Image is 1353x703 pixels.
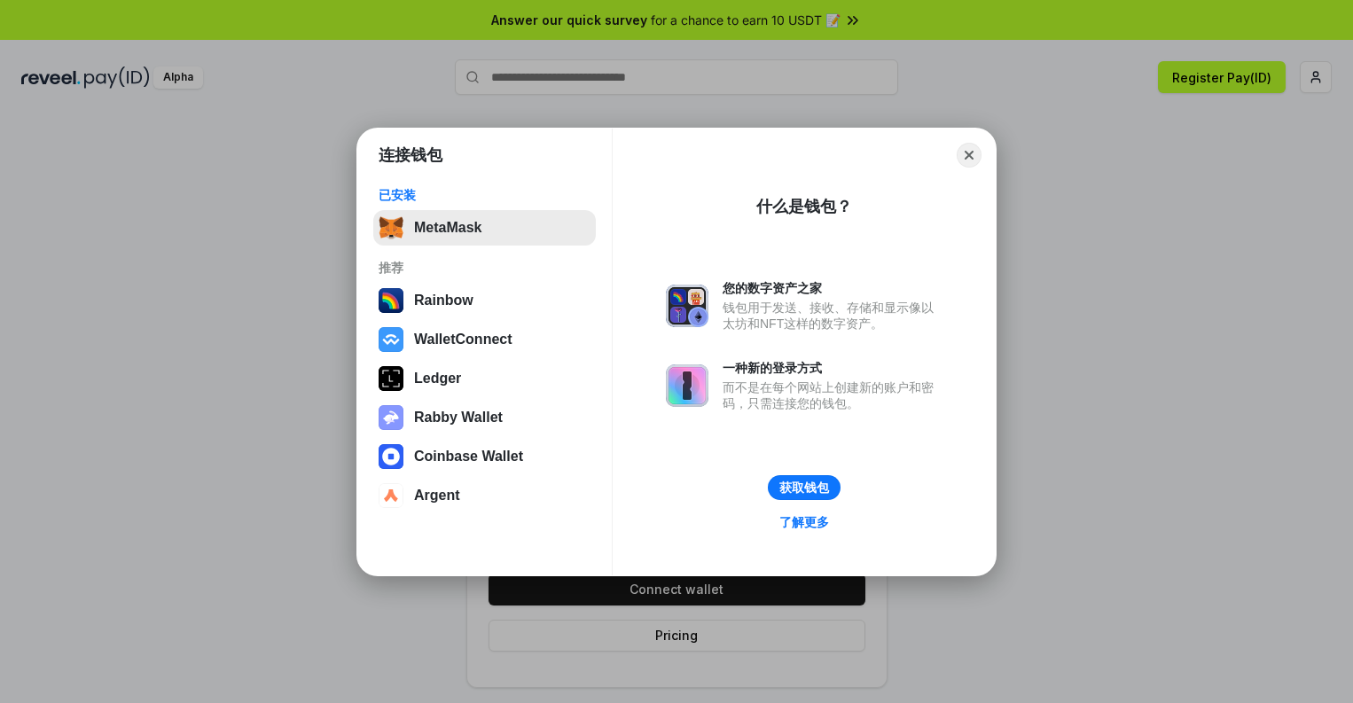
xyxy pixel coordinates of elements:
img: svg+xml,%3Csvg%20width%3D%2228%22%20height%3D%2228%22%20viewBox%3D%220%200%2028%2028%22%20fill%3D... [379,444,403,469]
img: svg+xml,%3Csvg%20xmlns%3D%22http%3A%2F%2Fwww.w3.org%2F2000%2Fsvg%22%20width%3D%2228%22%20height%3... [379,366,403,391]
div: 了解更多 [779,514,829,530]
div: 已安装 [379,187,590,203]
button: Rabby Wallet [373,400,596,435]
div: Coinbase Wallet [414,449,523,465]
div: WalletConnect [414,332,512,348]
a: 了解更多 [769,511,840,534]
h1: 连接钱包 [379,145,442,166]
button: Ledger [373,361,596,396]
div: 什么是钱包？ [756,196,852,217]
img: svg+xml,%3Csvg%20width%3D%2228%22%20height%3D%2228%22%20viewBox%3D%220%200%2028%2028%22%20fill%3D... [379,327,403,352]
div: Rainbow [414,293,473,309]
button: 获取钱包 [768,475,841,500]
div: 获取钱包 [779,480,829,496]
div: MetaMask [414,220,481,236]
div: 而不是在每个网站上创建新的账户和密码，只需连接您的钱包。 [723,379,942,411]
div: Ledger [414,371,461,387]
img: svg+xml,%3Csvg%20width%3D%2228%22%20height%3D%2228%22%20viewBox%3D%220%200%2028%2028%22%20fill%3D... [379,483,403,508]
button: WalletConnect [373,322,596,357]
button: Close [957,143,982,168]
img: svg+xml,%3Csvg%20xmlns%3D%22http%3A%2F%2Fwww.w3.org%2F2000%2Fsvg%22%20fill%3D%22none%22%20viewBox... [379,405,403,430]
button: Rainbow [373,283,596,318]
button: MetaMask [373,210,596,246]
div: Argent [414,488,460,504]
div: 您的数字资产之家 [723,280,942,296]
img: svg+xml,%3Csvg%20fill%3D%22none%22%20height%3D%2233%22%20viewBox%3D%220%200%2035%2033%22%20width%... [379,215,403,240]
div: 钱包用于发送、接收、存储和显示像以太坊和NFT这样的数字资产。 [723,300,942,332]
button: Coinbase Wallet [373,439,596,474]
img: svg+xml,%3Csvg%20width%3D%22120%22%20height%3D%22120%22%20viewBox%3D%220%200%20120%20120%22%20fil... [379,288,403,313]
button: Argent [373,478,596,513]
div: Rabby Wallet [414,410,503,426]
img: svg+xml,%3Csvg%20xmlns%3D%22http%3A%2F%2Fwww.w3.org%2F2000%2Fsvg%22%20fill%3D%22none%22%20viewBox... [666,285,708,327]
div: 一种新的登录方式 [723,360,942,376]
img: svg+xml,%3Csvg%20xmlns%3D%22http%3A%2F%2Fwww.w3.org%2F2000%2Fsvg%22%20fill%3D%22none%22%20viewBox... [666,364,708,407]
div: 推荐 [379,260,590,276]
